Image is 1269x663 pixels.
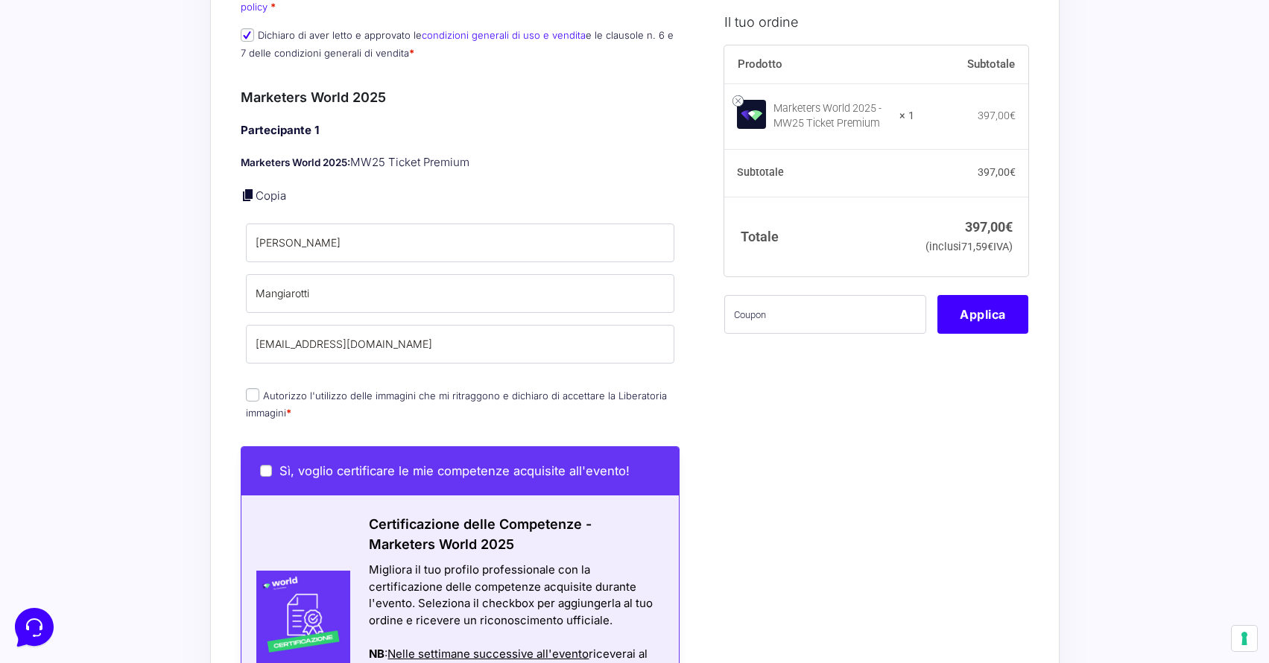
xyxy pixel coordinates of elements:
[737,99,766,128] img: Marketers World 2025 - MW25 Ticket Premium
[724,295,926,334] input: Coupon
[899,109,914,124] strong: × 1
[246,390,667,419] label: Autorizzo l'utilizzo delle immagini che mi ritraggono e dichiaro di accettare la Liberatoria imma...
[72,83,101,113] img: dark
[241,122,680,139] h4: Partecipante 1
[422,29,586,41] a: condizioni generali di uso e vendita
[965,218,1013,234] bdi: 397,00
[24,185,116,197] span: Trova una risposta
[1010,110,1016,121] span: €
[773,101,890,131] div: Marketers World 2025 - MW25 Ticket Premium
[34,217,244,232] input: Cerca un articolo...
[230,499,251,513] p: Aiuto
[97,134,220,146] span: Inizia una conversazione
[724,11,1028,31] h3: Il tuo ordine
[369,516,592,552] span: Certificazione delle Competenze - Marketers World 2025
[24,60,127,72] span: Le tue conversazioni
[937,295,1028,334] button: Applica
[241,28,254,42] input: Dichiaro di aver letto e approvato lecondizioni generali di uso e venditae le clausole n. 6 e 7 d...
[48,83,77,113] img: dark
[987,241,993,253] span: €
[925,241,1013,253] small: (inclusi IVA)
[369,647,385,661] strong: NB
[978,110,1016,121] bdi: 397,00
[12,605,57,650] iframe: Customerly Messenger Launcher
[241,87,680,107] h3: Marketers World 2025
[961,241,993,253] span: 71,59
[241,29,674,58] label: Dichiaro di aver letto e approvato le e le clausole n. 6 e 7 delle condizioni generali di vendita
[12,12,250,36] h2: Ciao da Marketers 👋
[256,188,286,203] a: Copia
[241,156,350,168] strong: Marketers World 2025:
[12,478,104,513] button: Home
[129,499,169,513] p: Messaggi
[369,629,660,646] div: Azioni del messaggio
[1005,218,1013,234] span: €
[159,185,274,197] a: Apri Centro Assistenza
[241,154,680,171] p: MW25 Ticket Premium
[241,188,256,203] a: Copia i dettagli dell'acquirente
[978,166,1016,178] bdi: 397,00
[1232,626,1257,651] button: Le tue preferenze relative al consenso per le tecnologie di tracciamento
[45,499,70,513] p: Home
[104,478,195,513] button: Messaggi
[724,149,914,197] th: Subtotale
[194,478,286,513] button: Aiuto
[387,647,589,661] span: Nelle settimane successive all'evento
[24,125,274,155] button: Inizia una conversazione
[279,463,630,478] span: Sì, voglio certificare le mie competenze acquisite all'evento!
[246,388,259,402] input: Autorizzo l'utilizzo delle immagini che mi ritraggono e dichiaro di accettare la Liberatoria imma...
[724,45,914,83] th: Prodotto
[369,562,660,629] div: Migliora il tuo profilo professionale con la certificazione delle competenze acquisite durante l'...
[724,197,914,276] th: Totale
[914,45,1029,83] th: Subtotale
[260,465,272,477] input: Sì, voglio certificare le mie competenze acquisite all'evento!
[1010,166,1016,178] span: €
[24,83,54,113] img: dark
